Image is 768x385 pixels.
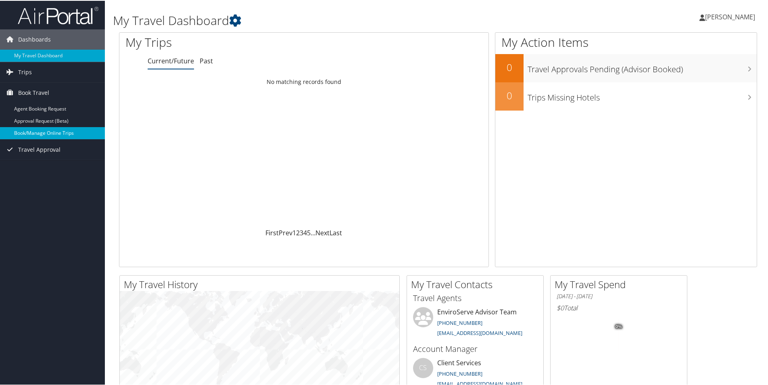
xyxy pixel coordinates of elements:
[495,53,757,82] a: 0Travel Approvals Pending (Advisor Booked)
[300,228,303,236] a: 3
[315,228,330,236] a: Next
[148,56,194,65] a: Current/Future
[330,228,342,236] a: Last
[303,228,307,236] a: 4
[616,324,622,329] tspan: 0%
[119,74,488,88] td: No matching records found
[495,88,524,102] h2: 0
[699,4,763,28] a: [PERSON_NAME]
[18,61,32,82] span: Trips
[528,59,757,74] h3: Travel Approvals Pending (Advisor Booked)
[124,277,399,291] h2: My Travel History
[557,303,681,312] h6: Total
[495,33,757,50] h1: My Action Items
[409,306,541,339] li: EnviroServe Advisor Team
[437,369,482,377] a: [PHONE_NUMBER]
[307,228,311,236] a: 5
[413,357,433,377] div: CS
[413,292,537,303] h3: Travel Agents
[411,277,543,291] h2: My Travel Contacts
[296,228,300,236] a: 2
[437,318,482,326] a: [PHONE_NUMBER]
[311,228,315,236] span: …
[528,87,757,103] h3: Trips Missing Hotels
[18,82,49,102] span: Book Travel
[200,56,213,65] a: Past
[279,228,292,236] a: Prev
[265,228,279,236] a: First
[705,12,755,21] span: [PERSON_NAME]
[495,82,757,110] a: 0Trips Missing Hotels
[113,11,547,28] h1: My Travel Dashboard
[18,139,61,159] span: Travel Approval
[413,343,537,354] h3: Account Manager
[555,277,687,291] h2: My Travel Spend
[125,33,329,50] h1: My Trips
[18,29,51,49] span: Dashboards
[437,329,522,336] a: [EMAIL_ADDRESS][DOMAIN_NAME]
[292,228,296,236] a: 1
[495,60,524,73] h2: 0
[18,5,98,24] img: airportal-logo.png
[557,292,681,299] h6: [DATE] - [DATE]
[557,303,564,312] span: $0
